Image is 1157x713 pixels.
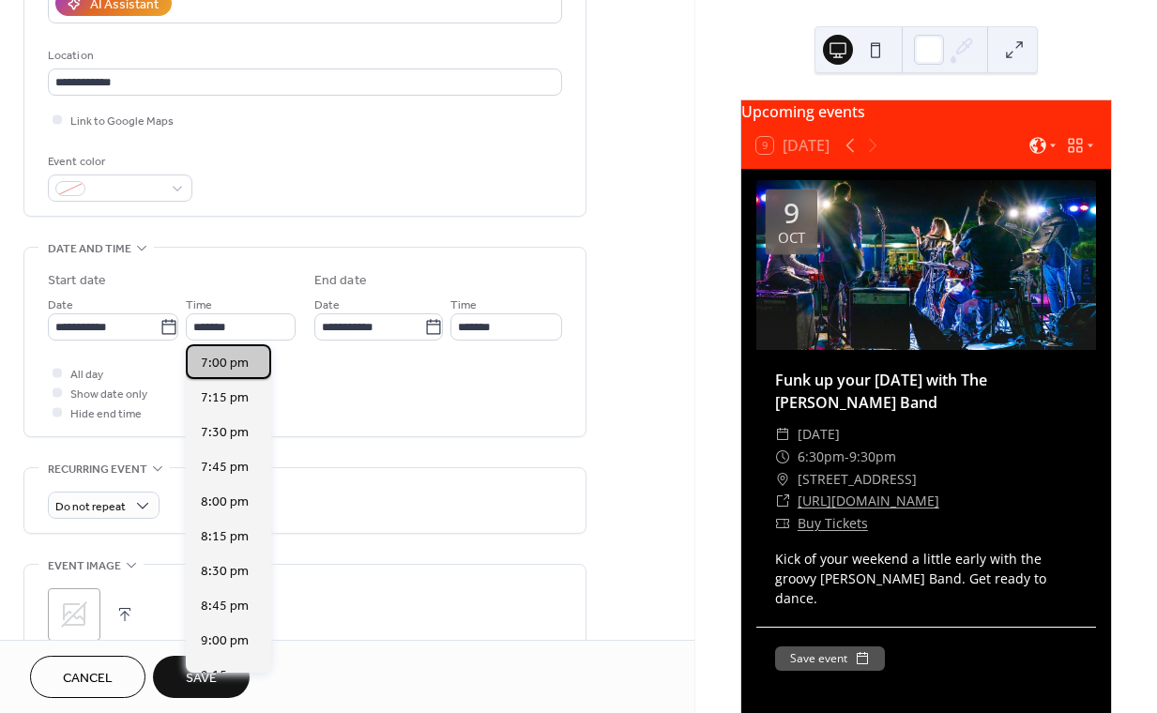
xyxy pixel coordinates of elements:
div: Oct [778,231,805,245]
button: Save event [775,646,885,671]
span: 8:30 pm [201,562,249,582]
div: Kick of your weekend a little early with the groovy [PERSON_NAME] Band. Get ready to dance. [756,549,1096,608]
span: 8:15 pm [201,527,249,547]
span: 7:15 pm [201,388,249,408]
span: 6:30pm [798,446,845,468]
span: 9:15 pm [201,666,249,686]
span: 8:45 pm [201,597,249,616]
span: 8:00 pm [201,493,249,512]
span: Date [314,296,340,315]
button: Save [153,656,250,698]
div: ​ [775,446,790,468]
span: Link to Google Maps [70,112,174,131]
span: 9:00 pm [201,631,249,651]
span: [STREET_ADDRESS] [798,468,917,491]
span: Hide end time [70,404,142,424]
span: Date and time [48,239,131,259]
span: Save [186,669,217,689]
button: Cancel [30,656,145,698]
span: Recurring event [48,460,147,479]
div: Location [48,46,558,66]
div: ​ [775,423,790,446]
div: Upcoming events [741,100,1111,123]
a: [URL][DOMAIN_NAME] [798,492,939,509]
div: Start date [48,271,106,291]
span: All day [70,365,103,385]
span: Event image [48,556,121,576]
div: ; [48,588,100,641]
span: Do not repeat [55,496,126,518]
span: 7:45 pm [201,458,249,478]
span: Time [186,296,212,315]
div: ​ [775,490,790,512]
div: ​ [775,468,790,491]
a: Buy Tickets [798,514,868,532]
span: 7:00 pm [201,354,249,373]
span: Cancel [63,669,113,689]
span: Show date only [70,385,147,404]
span: - [845,446,849,468]
a: Funk up your [DATE] with The [PERSON_NAME] Band [775,370,987,413]
span: [DATE] [798,423,840,446]
div: 9 [784,199,799,227]
span: 9:30pm [849,446,896,468]
span: Date [48,296,73,315]
div: Event color [48,152,189,172]
div: ​ [775,512,790,535]
span: 7:30 pm [201,423,249,443]
div: End date [314,271,367,291]
span: Time [450,296,477,315]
